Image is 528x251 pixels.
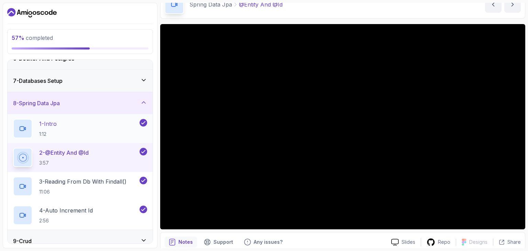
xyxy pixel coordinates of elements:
[189,0,232,9] p: Spring Data Jpa
[200,237,237,248] button: Support button
[39,131,57,138] p: 1:12
[39,120,57,128] p: 1 - Intro
[13,206,147,225] button: 4-Auto Increment Id2:56
[13,148,147,167] button: 2-@Entity And @Id3:57
[240,237,287,248] button: Feedback button
[39,149,89,157] p: 2 - @Entity And @Id
[13,237,32,245] h3: 9 - Crud
[13,99,60,107] h3: 8 - Spring Data Jpa
[39,160,89,166] p: 3:57
[239,0,283,9] p: @Entity And @Id
[165,237,197,248] button: notes button
[469,239,487,245] p: Designs
[39,217,93,224] p: 2:56
[13,77,63,85] h3: 7 - Databases Setup
[13,119,147,138] button: 1-Intro1:12
[401,239,415,245] p: Slides
[39,177,126,186] p: 3 - Reading From Db With Findall()
[8,70,153,92] button: 7-Databases Setup
[12,34,24,41] span: 57 %
[8,92,153,114] button: 8-Spring Data Jpa
[12,34,53,41] span: completed
[39,206,93,215] p: 4 - Auto Increment Id
[386,239,421,246] a: Slides
[39,188,126,195] p: 11:06
[178,239,193,245] p: Notes
[213,239,233,245] p: Support
[438,239,450,245] p: Repo
[160,24,525,229] iframe: 1 - @Entity and @Id
[13,177,147,196] button: 3-Reading From Db With Findall()11:06
[7,7,57,18] a: Dashboard
[507,239,521,245] p: Share
[421,238,456,247] a: Repo
[254,239,283,245] p: Any issues?
[493,239,521,245] button: Share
